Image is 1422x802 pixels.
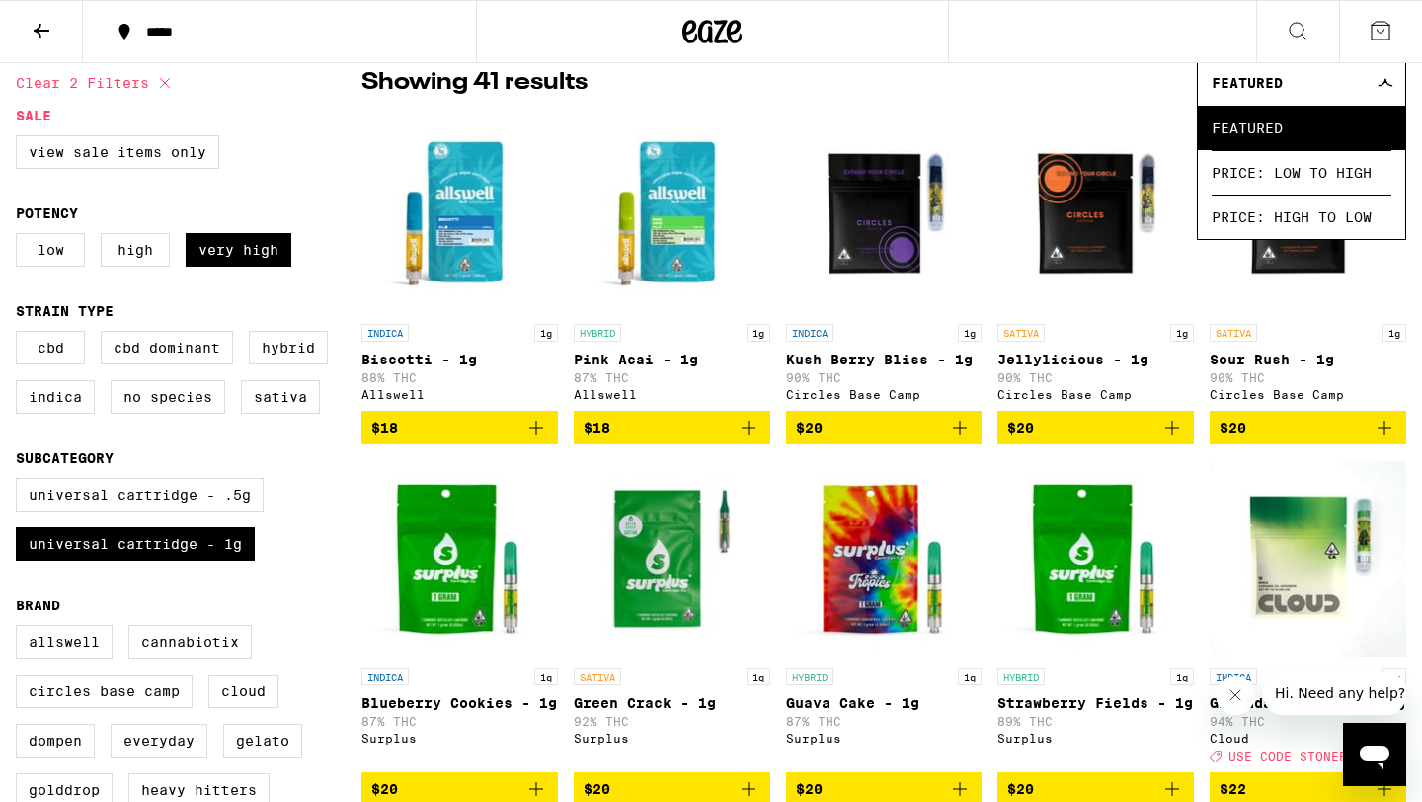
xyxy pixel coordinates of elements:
span: Price: High to Low [1212,195,1391,239]
label: View Sale Items Only [16,135,219,169]
a: Open page for Guava Cake - 1g from Surplus [786,460,983,772]
p: Sour Rush - 1g [1210,352,1406,367]
p: 87% THC [786,715,983,728]
p: Biscotti - 1g [361,352,558,367]
iframe: Message from company [1263,672,1406,715]
span: Featured [1212,106,1391,150]
legend: Strain Type [16,303,114,319]
span: $20 [796,781,823,797]
legend: Subcategory [16,450,114,466]
label: Universal Cartridge - 1g [16,527,255,561]
legend: Sale [16,108,51,123]
a: Open page for Strawberry Fields - 1g from Surplus [997,460,1194,772]
p: 87% THC [574,371,770,384]
p: Green Crack - 1g [574,695,770,711]
label: Gelato [223,724,302,758]
img: Allswell - Pink Acai - 1g [574,117,770,314]
p: 1g [534,668,558,685]
p: 1g [1382,324,1406,342]
a: Open page for Green Crack - 1g from Surplus [574,460,770,772]
label: Universal Cartridge - .5g [16,478,264,512]
span: $20 [584,781,610,797]
img: Circles Base Camp - Jellylicious - 1g [997,117,1194,314]
p: SATIVA [574,668,621,685]
p: 90% THC [1210,371,1406,384]
a: Open page for Blueberry Cookies - 1g from Surplus [361,460,558,772]
label: Indica [16,380,95,414]
img: Surplus - Strawberry Fields - 1g [997,460,1194,658]
p: 1g [1170,668,1194,685]
p: 87% THC [361,715,558,728]
p: Strawberry Fields - 1g [997,695,1194,711]
div: Surplus [361,732,558,745]
div: Allswell [361,388,558,401]
p: 90% THC [786,371,983,384]
a: Open page for Granddaddy Purple - 1g from Cloud [1210,460,1406,772]
iframe: Close message [1216,676,1255,715]
span: Featured [1212,75,1283,91]
label: CBD Dominant [101,331,233,364]
p: 1g [958,668,982,685]
p: 89% THC [997,715,1194,728]
p: SATIVA [997,324,1045,342]
span: $20 [1220,420,1246,436]
p: INDICA [786,324,833,342]
span: $20 [796,420,823,436]
span: $20 [1007,781,1034,797]
a: Open page for Sour Rush - 1g from Circles Base Camp [1210,117,1406,411]
p: 1g [534,324,558,342]
label: Very High [186,233,291,267]
label: No Species [111,380,225,414]
label: High [101,233,170,267]
a: Open page for Biscotti - 1g from Allswell [361,117,558,411]
button: Add to bag [786,411,983,444]
p: 94% THC [1210,715,1406,728]
div: Circles Base Camp [786,388,983,401]
p: 1g [747,324,770,342]
p: 88% THC [361,371,558,384]
label: CBD [16,331,85,364]
img: Cloud - Granddaddy Purple - 1g [1210,460,1406,658]
img: Circles Base Camp - Kush Berry Bliss - 1g [786,117,983,314]
span: USE CODE STONER [1228,750,1347,762]
div: Surplus [997,732,1194,745]
p: Pink Acai - 1g [574,352,770,367]
div: Surplus [574,732,770,745]
legend: Brand [16,598,60,613]
label: Dompen [16,724,95,758]
button: Clear 2 filters [16,58,177,108]
p: Blueberry Cookies - 1g [361,695,558,711]
p: 1g [1382,668,1406,685]
p: Jellylicious - 1g [997,352,1194,367]
span: $20 [1007,420,1034,436]
span: $18 [584,420,610,436]
div: Surplus [786,732,983,745]
p: 92% THC [574,715,770,728]
button: Add to bag [997,411,1194,444]
p: HYBRID [574,324,621,342]
label: Allswell [16,625,113,659]
span: $22 [1220,781,1246,797]
p: 1g [1170,324,1194,342]
label: Cannabiotix [128,625,252,659]
div: Allswell [574,388,770,401]
p: 1g [747,668,770,685]
label: Cloud [208,675,278,708]
label: Everyday [111,724,207,758]
label: Circles Base Camp [16,675,193,708]
a: Open page for Jellylicious - 1g from Circles Base Camp [997,117,1194,411]
p: INDICA [361,668,409,685]
p: 90% THC [997,371,1194,384]
div: Circles Base Camp [997,388,1194,401]
button: Add to bag [574,411,770,444]
p: Kush Berry Bliss - 1g [786,352,983,367]
div: Circles Base Camp [1210,388,1406,401]
img: Surplus - Guava Cake - 1g [786,460,983,658]
legend: Potency [16,205,78,221]
p: Granddaddy Purple - 1g [1210,695,1406,711]
span: $18 [371,420,398,436]
span: Price: Low to High [1212,150,1391,195]
button: Add to bag [361,411,558,444]
button: Add to bag [1210,411,1406,444]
